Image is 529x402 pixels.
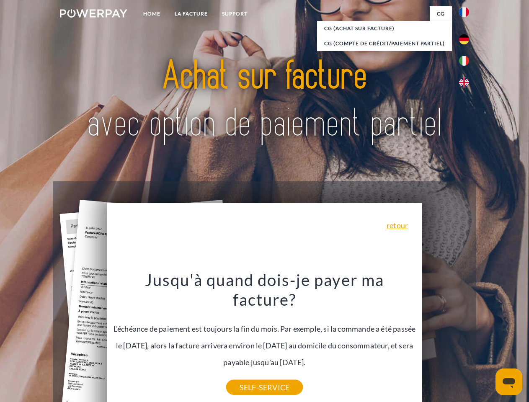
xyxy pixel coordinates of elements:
[112,270,418,310] h3: Jusqu'à quand dois-je payer ma facture?
[80,40,449,160] img: title-powerpay_fr.svg
[112,270,418,387] div: L'échéance de paiement est toujours la fin du mois. Par exemple, si la commande a été passée le [...
[459,77,469,88] img: en
[136,6,168,21] a: Home
[459,34,469,44] img: de
[495,368,522,395] iframe: Bouton de lancement de la fenêtre de messagerie
[215,6,255,21] a: Support
[459,7,469,17] img: fr
[459,56,469,66] img: it
[168,6,215,21] a: LA FACTURE
[317,36,452,51] a: CG (Compte de crédit/paiement partiel)
[226,380,303,395] a: SELF-SERVICE
[60,9,127,18] img: logo-powerpay-white.svg
[387,222,408,229] a: retour
[317,21,452,36] a: CG (achat sur facture)
[430,6,452,21] a: CG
